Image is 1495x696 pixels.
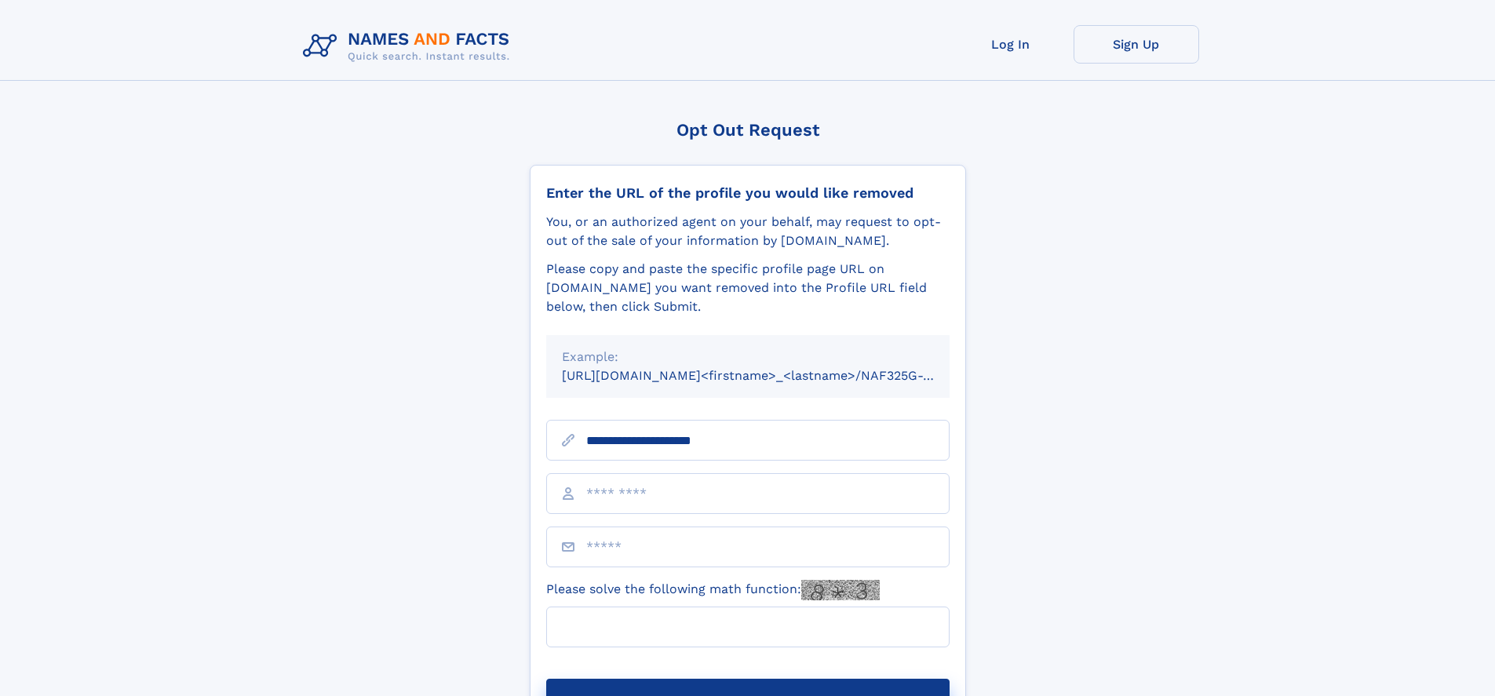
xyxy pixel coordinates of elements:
div: You, or an authorized agent on your behalf, may request to opt-out of the sale of your informatio... [546,213,950,250]
img: Logo Names and Facts [297,25,523,67]
small: [URL][DOMAIN_NAME]<firstname>_<lastname>/NAF325G-xxxxxxxx [562,368,979,383]
a: Sign Up [1074,25,1199,64]
div: Opt Out Request [530,120,966,140]
div: Example: [562,348,934,366]
label: Please solve the following math function: [546,580,880,600]
a: Log In [948,25,1074,64]
div: Enter the URL of the profile you would like removed [546,184,950,202]
div: Please copy and paste the specific profile page URL on [DOMAIN_NAME] you want removed into the Pr... [546,260,950,316]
